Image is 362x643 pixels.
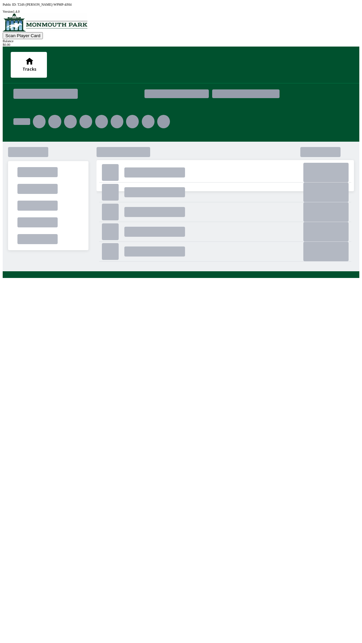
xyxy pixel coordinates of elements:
[22,66,37,72] span: Tracks
[124,187,185,197] div: .
[303,183,349,202] div: .
[33,115,46,128] div: .
[303,163,349,182] div: .
[111,115,123,128] div: .
[283,91,349,96] div: .
[102,204,119,220] div: .
[11,52,47,78] button: Tracks
[17,217,58,227] div: .
[97,198,354,272] div: .
[102,184,119,201] div: .
[102,164,119,181] div: .
[124,227,185,237] div: .
[303,202,349,222] div: .
[64,115,77,128] div: .
[17,167,58,177] div: .
[3,32,43,39] button: Scan Player Card
[17,184,58,194] div: .
[126,115,139,128] div: .
[124,167,185,177] div: .
[3,10,359,13] div: Version 1.4.0
[48,115,61,128] div: .
[3,39,359,43] div: Balance
[17,234,58,244] div: .
[3,13,87,31] img: venue logo
[79,115,92,128] div: .
[173,112,349,146] div: .
[157,115,170,128] div: .
[124,207,185,217] div: .
[17,201,58,211] div: .
[303,242,349,261] div: .
[102,223,119,240] div: .
[17,3,72,6] span: T24S-[PERSON_NAME]-WPMP-4JH4
[13,118,30,125] div: .
[303,222,349,241] div: .
[3,43,359,47] div: $ 0.00
[8,147,48,157] div: .
[102,243,119,260] div: .
[142,115,155,128] div: .
[95,115,108,128] div: .
[124,246,185,257] div: .
[3,3,359,6] div: Public ID:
